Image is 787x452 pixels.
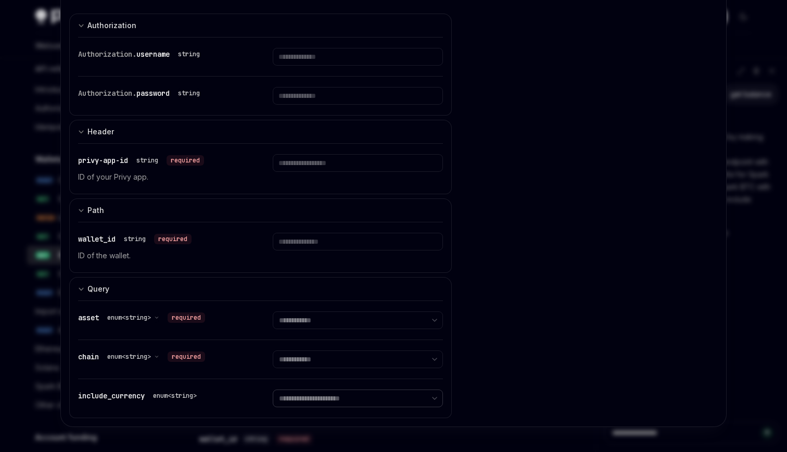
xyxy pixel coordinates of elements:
[136,49,170,59] span: username
[69,120,452,143] button: Expand input section
[168,312,205,323] div: required
[78,87,204,99] div: Authorization.password
[69,14,452,37] button: Expand input section
[78,89,136,98] span: Authorization.
[78,233,192,245] div: wallet_id
[107,353,151,361] span: enum<string>
[87,204,104,217] div: Path
[273,350,442,368] select: Select chain
[78,171,248,183] p: ID of your Privy app.
[78,350,205,363] div: chain
[78,352,99,361] span: chain
[273,390,442,407] select: Select include_currency
[69,198,452,222] button: Expand input section
[78,249,248,262] p: ID of the wallet.
[78,49,136,59] span: Authorization.
[78,390,201,402] div: include_currency
[78,391,145,400] span: include_currency
[78,154,204,167] div: privy-app-id
[167,155,204,166] div: required
[154,234,192,244] div: required
[87,283,109,295] div: Query
[273,87,442,105] input: Enter password
[69,277,452,300] button: Expand input section
[273,233,442,250] input: Enter wallet_id
[78,313,99,322] span: asset
[273,311,442,329] select: Select asset
[78,48,204,60] div: Authorization.username
[168,351,205,362] div: required
[107,313,151,322] span: enum<string>
[136,89,170,98] span: password
[107,351,159,362] button: enum<string>
[87,125,114,138] div: Header
[78,156,128,165] span: privy-app-id
[273,154,442,172] input: Enter privy-app-id
[87,19,136,32] div: Authorization
[273,48,442,66] input: Enter username
[78,311,205,324] div: asset
[107,312,159,323] button: enum<string>
[78,234,116,244] span: wallet_id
